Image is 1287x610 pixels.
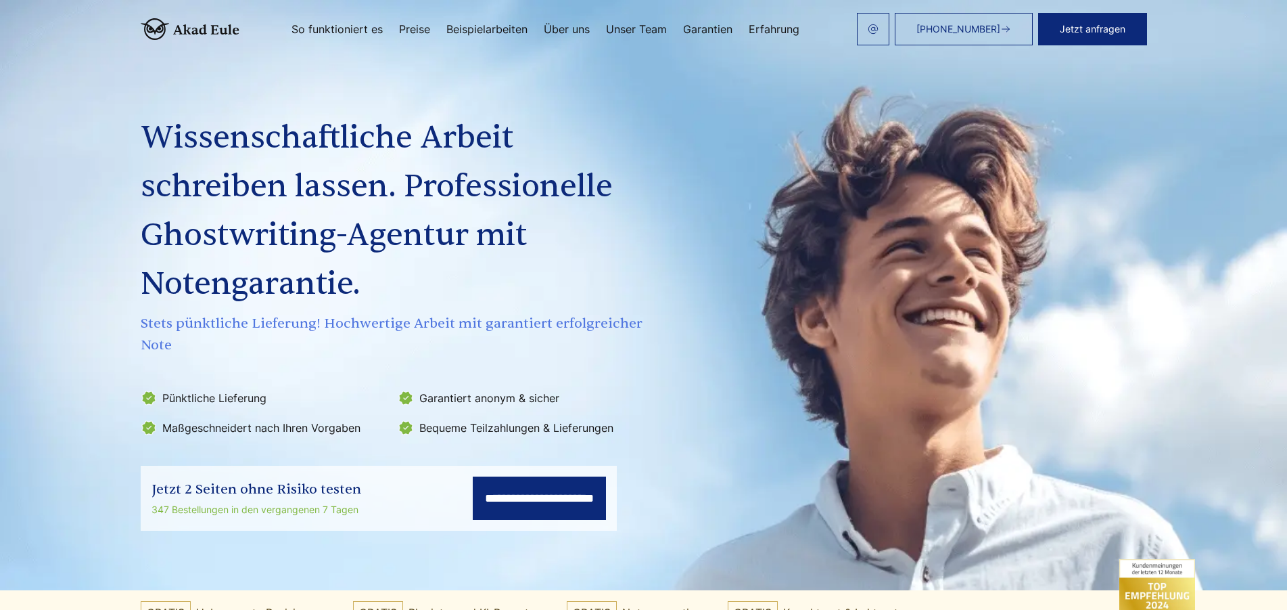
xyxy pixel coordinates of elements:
a: [PHONE_NUMBER] [895,13,1033,45]
a: Beispielarbeiten [446,24,528,35]
a: Unser Team [606,24,667,35]
button: Jetzt anfragen [1038,13,1147,45]
span: [PHONE_NUMBER] [916,24,1000,35]
a: So funktioniert es [291,24,383,35]
li: Pünktliche Lieferung [141,387,390,409]
div: Jetzt 2 Seiten ohne Risiko testen [151,479,361,500]
a: Über uns [544,24,590,35]
img: logo [141,18,239,40]
h1: Wissenschaftliche Arbeit schreiben lassen. Professionelle Ghostwriting-Agentur mit Notengarantie. [141,114,649,309]
img: email [868,24,879,35]
li: Garantiert anonym & sicher [398,387,647,409]
a: Erfahrung [749,24,799,35]
a: Preise [399,24,430,35]
div: 347 Bestellungen in den vergangenen 7 Tagen [151,502,361,518]
li: Maßgeschneidert nach Ihren Vorgaben [141,417,390,439]
a: Garantien [683,24,732,35]
span: Stets pünktliche Lieferung! Hochwertige Arbeit mit garantiert erfolgreicher Note [141,313,649,356]
li: Bequeme Teilzahlungen & Lieferungen [398,417,647,439]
